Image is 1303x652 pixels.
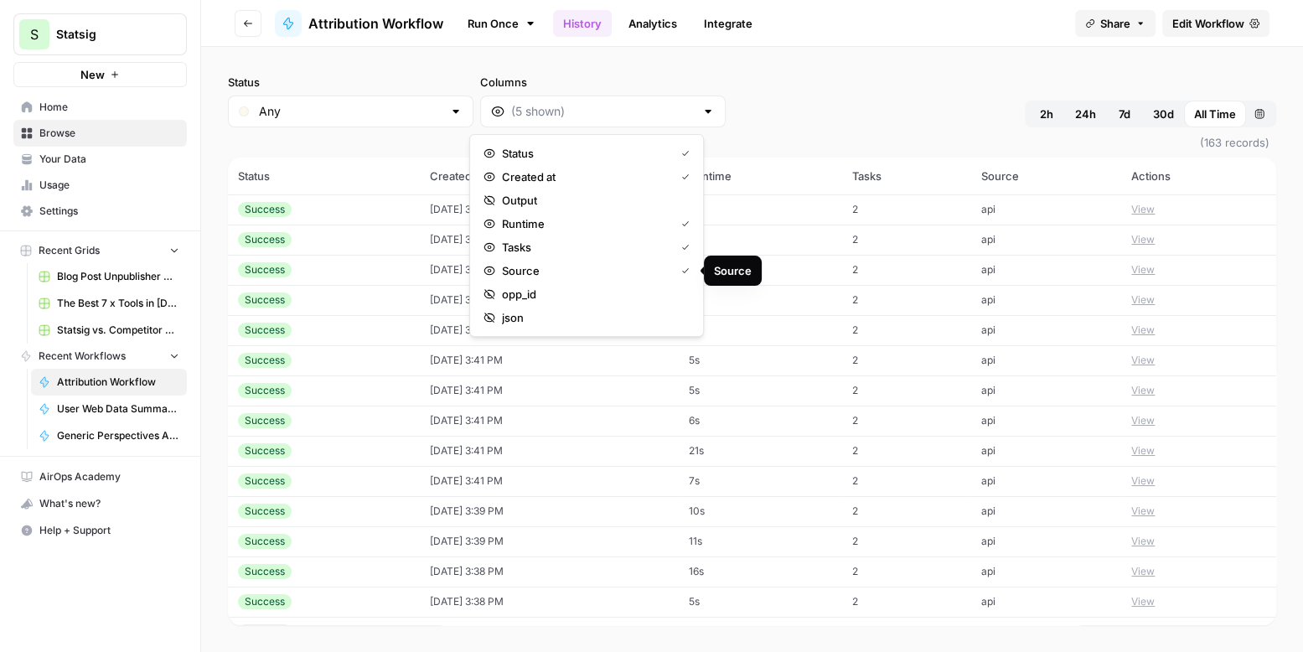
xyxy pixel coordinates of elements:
[971,255,1121,285] td: api
[1153,106,1174,122] span: 30d
[57,428,179,443] span: Generic Perspectives Article Updater
[39,523,179,538] span: Help + Support
[420,225,679,255] td: [DATE] 3:41 PM
[1100,15,1130,32] span: Share
[57,401,179,417] span: User Web Data Summarization
[502,215,668,232] span: Runtime
[238,353,292,368] div: Success
[1131,564,1155,579] button: View
[31,369,187,396] a: Attribution Workflow
[420,617,679,647] td: [DATE] 3:38 PM
[39,126,179,141] span: Browse
[842,526,970,556] td: 2
[39,349,126,364] span: Recent Workflows
[842,406,970,436] td: 2
[842,345,970,375] td: 2
[971,466,1121,496] td: api
[420,496,679,526] td: [DATE] 3:39 PM
[1194,106,1236,122] span: All Time
[39,100,179,115] span: Home
[238,292,292,308] div: Success
[13,238,187,263] button: Recent Grids
[679,556,842,587] td: 16s
[971,315,1121,345] td: api
[31,290,187,317] a: The Best 7 x Tools in [DATE] Grid
[480,74,726,91] label: Columns
[679,406,842,436] td: 6s
[1131,232,1155,247] button: View
[1065,101,1106,127] button: 24h
[39,243,100,258] span: Recent Grids
[714,262,752,279] div: Source
[39,469,179,484] span: AirOps Academy
[420,375,679,406] td: [DATE] 3:41 PM
[13,198,187,225] a: Settings
[14,491,186,516] div: What's new?
[1131,262,1155,277] button: View
[971,587,1121,617] td: api
[420,526,679,556] td: [DATE] 3:39 PM
[679,225,842,255] td: 5s
[238,232,292,247] div: Success
[31,396,187,422] a: User Web Data Summarization
[679,375,842,406] td: 5s
[618,10,687,37] a: Analytics
[679,345,842,375] td: 5s
[13,344,187,369] button: Recent Workflows
[842,466,970,496] td: 2
[39,204,179,219] span: Settings
[238,413,292,428] div: Success
[31,422,187,449] a: Generic Perspectives Article Updater
[1119,106,1130,122] span: 7d
[842,496,970,526] td: 2
[57,323,179,338] span: Statsig vs. Competitor v2 Grid
[1131,202,1155,217] button: View
[842,617,970,647] td: 2
[842,158,970,194] th: Tasks
[502,239,668,256] span: Tasks
[420,158,679,194] th: Created at
[842,556,970,587] td: 2
[679,526,842,556] td: 11s
[1131,413,1155,428] button: View
[842,194,970,225] td: 2
[30,24,39,44] span: S
[238,504,292,519] div: Success
[56,26,158,43] span: Statsig
[842,375,970,406] td: 2
[39,152,179,167] span: Your Data
[238,443,292,458] div: Success
[13,13,187,55] button: Workspace: Statsig
[971,375,1121,406] td: api
[971,345,1121,375] td: api
[238,594,292,609] div: Success
[13,94,187,121] a: Home
[971,285,1121,315] td: api
[971,556,1121,587] td: api
[679,436,842,466] td: 21s
[971,617,1121,647] td: api
[1131,534,1155,549] button: View
[238,202,292,217] div: Success
[971,406,1121,436] td: api
[502,309,683,326] span: json
[1131,594,1155,609] button: View
[502,262,668,279] span: Source
[39,178,179,193] span: Usage
[57,269,179,284] span: Blog Post Unpublisher Grid (master)
[1162,10,1269,37] a: Edit Workflow
[308,13,443,34] span: Attribution Workflow
[679,466,842,496] td: 7s
[1040,106,1053,122] span: 2h
[259,103,442,120] input: Any
[694,10,763,37] a: Integrate
[238,473,292,489] div: Success
[420,255,679,285] td: [DATE] 3:41 PM
[679,158,842,194] th: Runtime
[971,526,1121,556] td: api
[1075,10,1156,37] button: Share
[57,296,179,311] span: The Best 7 x Tools in [DATE] Grid
[502,168,668,185] span: Created at
[553,10,612,37] a: History
[502,192,683,209] span: Output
